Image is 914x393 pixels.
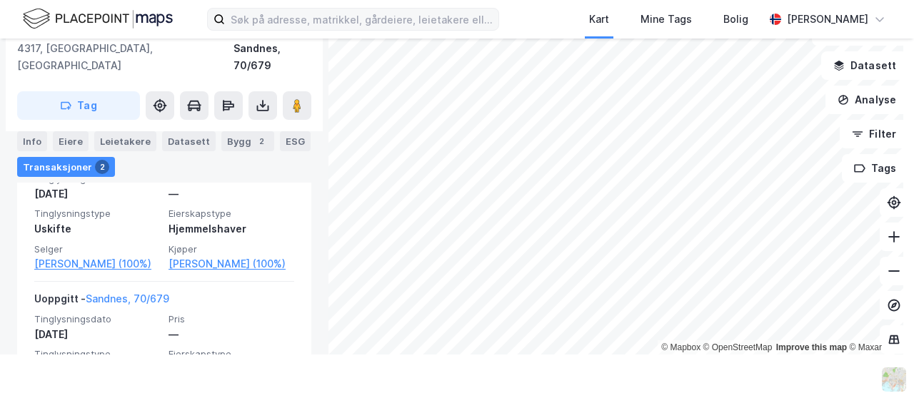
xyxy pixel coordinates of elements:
a: [PERSON_NAME] (100%) [34,255,160,272]
div: Bygg [221,131,274,151]
div: Info [17,131,47,151]
div: Datasett [162,131,216,151]
input: Søk på adresse, matrikkel, gårdeiere, leietakere eller personer [225,9,498,30]
div: Leietakere [94,131,156,151]
div: Kontrollprogram for chat [843,325,914,393]
button: Analyse [825,86,908,114]
div: ESG [280,131,311,151]
div: Kart [589,11,609,28]
button: Tag [17,91,140,120]
span: Eierskapstype [169,348,294,360]
div: Mine Tags [641,11,692,28]
img: logo.f888ab2527a4732fd821a326f86c7f29.svg [23,6,173,31]
div: [PERSON_NAME] [787,11,868,28]
div: 2 [254,134,268,148]
a: Sandnes, 70/679 [86,292,169,305]
div: Transaksjoner [17,157,115,177]
span: Tinglysningstype [34,208,160,220]
div: Hjemmelshaver [169,220,294,238]
button: Tags [842,154,908,183]
div: Sandnes, 70/679 [233,40,311,74]
div: Uoppgitt - [34,290,169,313]
span: Tinglysningstype [34,348,160,360]
span: Tinglysningsdato [34,313,160,325]
div: Uskifte [34,220,160,238]
span: Selger [34,243,160,255]
div: [DATE] [34,185,160,203]
a: OpenStreetMap [703,342,773,352]
button: Filter [840,120,908,148]
div: Bolig [723,11,748,28]
iframe: Chat Widget [843,325,914,393]
span: Eierskapstype [169,208,294,220]
div: 2 [95,160,109,174]
div: — [169,185,294,203]
button: Datasett [821,51,908,80]
div: Eiere [53,131,89,151]
a: Mapbox [661,342,700,352]
a: Improve this map [776,342,847,352]
div: — [169,326,294,343]
span: Kjøper [169,243,294,255]
div: 4317, [GEOGRAPHIC_DATA], [GEOGRAPHIC_DATA] [17,40,233,74]
span: Pris [169,313,294,325]
a: [PERSON_NAME] (100%) [169,255,294,272]
div: [DATE] [34,326,160,343]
